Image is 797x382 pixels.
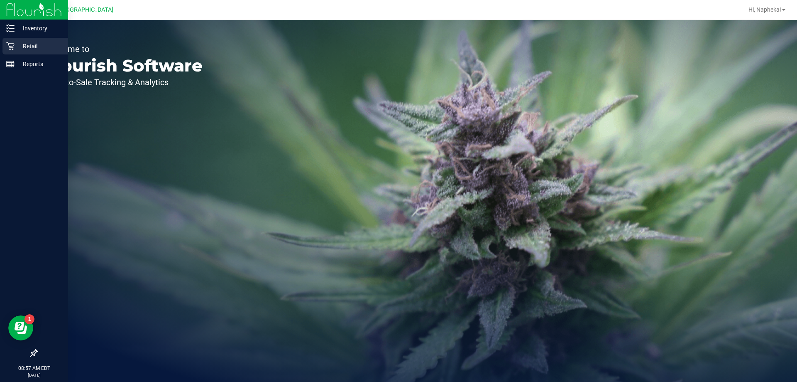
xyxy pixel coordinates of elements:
[45,45,203,53] p: Welcome to
[4,365,64,372] p: 08:57 AM EDT
[8,315,33,340] iframe: Resource center
[6,60,15,68] inline-svg: Reports
[56,6,113,13] span: [GEOGRAPHIC_DATA]
[15,59,64,69] p: Reports
[748,6,781,13] span: Hi, Napheka!
[45,57,203,74] p: Flourish Software
[6,42,15,50] inline-svg: Retail
[24,314,34,324] iframe: Resource center unread badge
[15,41,64,51] p: Retail
[4,372,64,378] p: [DATE]
[15,23,64,33] p: Inventory
[45,78,203,86] p: Seed-to-Sale Tracking & Analytics
[6,24,15,32] inline-svg: Inventory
